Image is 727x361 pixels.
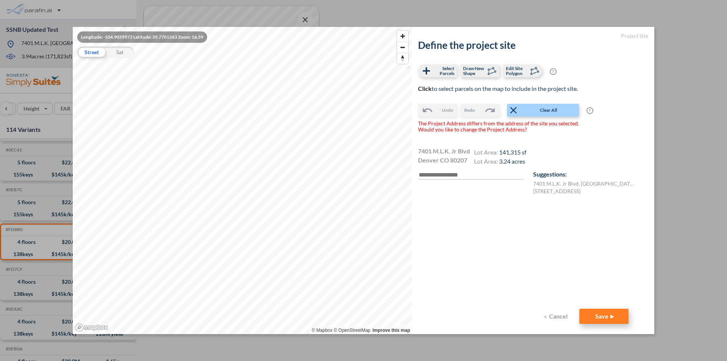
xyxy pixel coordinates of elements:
[474,148,526,158] h4: Lot Area:
[312,328,332,333] a: Mapbox
[418,85,578,92] span: to select parcels on the map to include in the project site.
[418,104,457,117] button: Undo
[418,33,648,39] h5: Project Site
[587,107,593,114] span: ?
[541,309,572,324] button: Cancel
[334,328,370,333] a: OpenStreetMap
[397,53,408,64] button: Reset bearing to north
[418,147,470,156] span: 7401 M.L.K. Jr Blvd
[519,106,578,114] span: Clear All
[418,39,648,51] h2: Define the project site
[442,106,453,114] span: Undo
[418,85,432,92] b: Click
[464,106,475,114] span: Redo
[432,66,454,76] span: Select Parcels
[474,158,526,167] h4: Lot Area:
[460,104,499,117] button: Redo
[533,170,648,178] p: Suggestions:
[397,42,408,53] button: Zoom out
[73,27,412,334] canvas: Map
[373,328,410,333] a: Improve this map
[397,31,408,42] button: Zoom in
[418,156,467,166] span: Denver CO 80207
[507,104,579,117] button: Clear All
[463,66,485,76] span: Draw New Shape
[418,120,582,133] span: The Project Address differs from the address of the site you selected. Would you like to change t...
[499,148,526,156] span: 141,315 sf
[533,188,580,195] label: [STREET_ADDRESS]
[499,158,525,165] span: 3.24 acres
[506,66,528,76] span: Edit Site Polygon
[533,180,637,188] label: 7401 M.L.K. Jr Blvd , [GEOGRAPHIC_DATA] , CO 80207 , US
[579,309,629,324] button: Save
[77,31,207,43] div: Longitude: -104.9059972 Latitude: 39.7701263 Zoom: 16.59
[550,68,557,75] span: ?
